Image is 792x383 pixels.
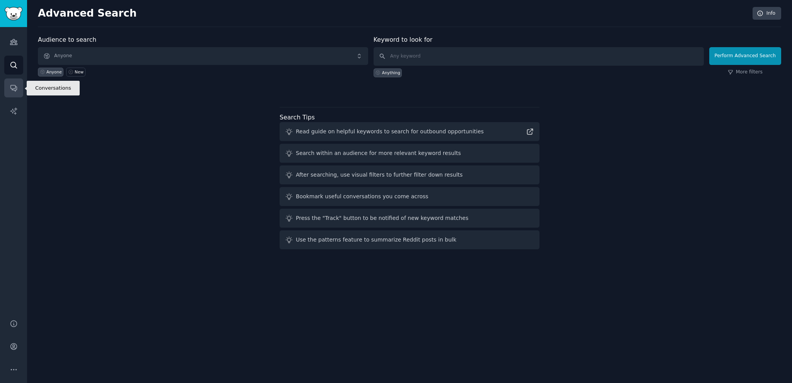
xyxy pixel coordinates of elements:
button: Anyone [38,47,368,65]
div: New [75,69,84,75]
div: Search within an audience for more relevant keyword results [296,149,461,157]
div: Bookmark useful conversations you come across [296,192,428,201]
a: Info [753,7,781,20]
div: After searching, use visual filters to further filter down results [296,171,463,179]
img: GummySearch logo [5,7,22,20]
div: Anyone [46,69,62,75]
h2: Advanced Search [38,7,748,20]
div: Anything [382,70,400,75]
label: Audience to search [38,36,96,43]
label: Keyword to look for [374,36,433,43]
div: Use the patterns feature to summarize Reddit posts in bulk [296,236,456,244]
a: New [66,68,85,77]
button: Perform Advanced Search [709,47,781,65]
div: Press the "Track" button to be notified of new keyword matches [296,214,468,222]
label: Search Tips [280,114,315,121]
input: Any keyword [374,47,704,66]
a: More filters [728,69,763,76]
div: Read guide on helpful keywords to search for outbound opportunities [296,128,484,136]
